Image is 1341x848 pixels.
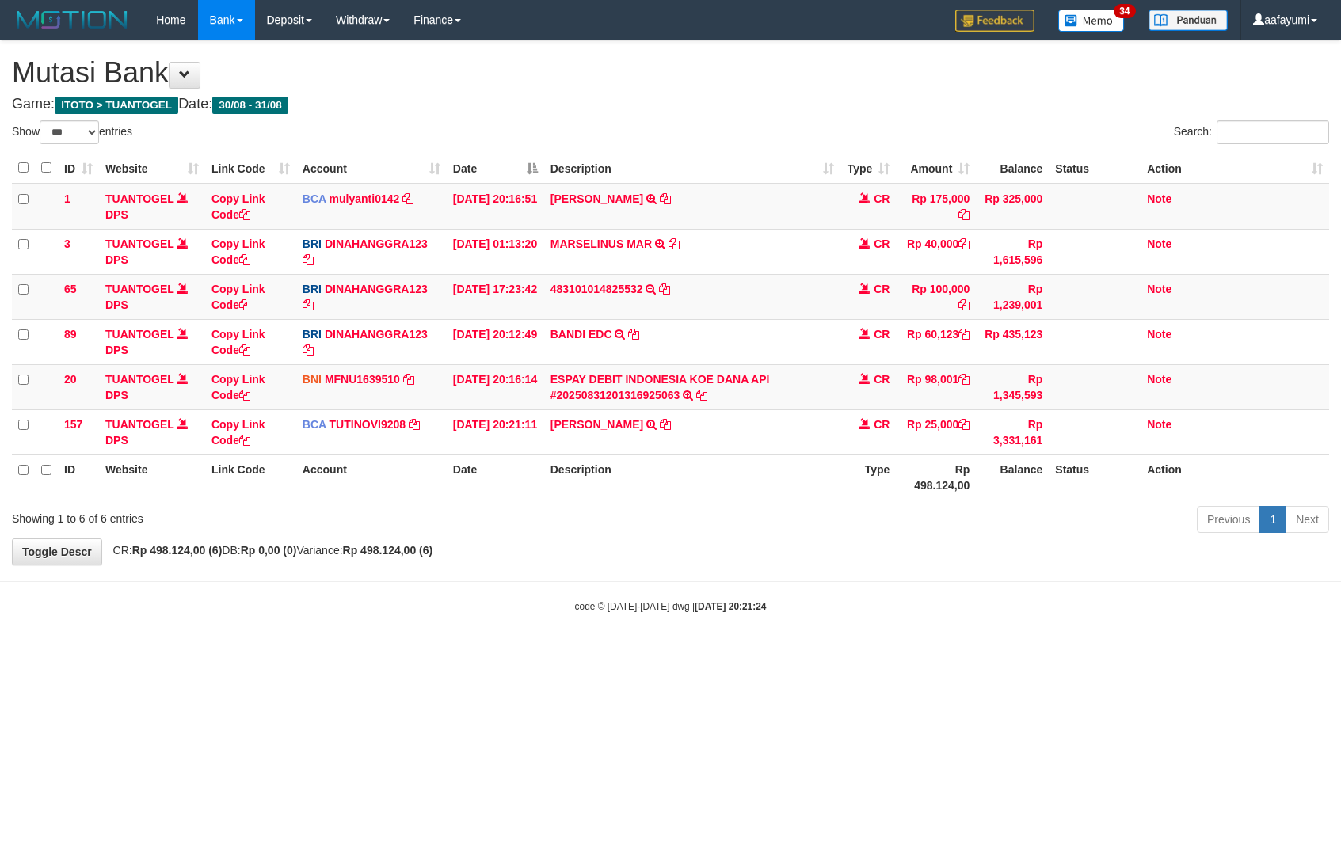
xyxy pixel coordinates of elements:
a: Note [1147,328,1171,340]
td: Rp 175,000 [896,184,976,230]
th: Date: activate to sort column descending [447,153,544,184]
span: CR [874,418,890,431]
div: Showing 1 to 6 of 6 entries [12,504,547,527]
a: TUANTOGEL [105,328,174,340]
a: Copy Link Code [211,418,265,447]
th: Description [544,454,841,500]
a: [PERSON_NAME] [550,192,643,205]
img: MOTION_logo.png [12,8,132,32]
a: MARSELINUS MAR [550,238,652,250]
td: Rp 25,000 [896,409,976,454]
a: Copy MFNU1639510 to clipboard [403,373,414,386]
a: Note [1147,238,1171,250]
span: BNI [303,373,322,386]
th: Website [99,454,205,500]
a: Next [1286,506,1329,533]
span: ITOTO > TUANTOGEL [55,97,178,114]
a: Copy Rp 98,001 to clipboard [958,373,970,386]
td: [DATE] 01:13:20 [447,229,544,274]
th: ID [58,454,99,500]
span: BRI [303,283,322,295]
span: CR [874,373,890,386]
img: Feedback.jpg [955,10,1034,32]
a: Copy Rp 25,000 to clipboard [958,418,970,431]
img: panduan.png [1149,10,1228,31]
th: Status [1049,153,1141,184]
a: BANDI EDC [550,328,612,340]
th: Type: activate to sort column ascending [840,153,896,184]
a: Note [1147,192,1171,205]
span: BCA [303,418,326,431]
a: DINAHANGGRA123 [325,238,428,250]
td: [DATE] 20:16:51 [447,184,544,230]
th: Account [296,454,447,500]
span: BRI [303,238,322,250]
th: Action [1141,454,1329,500]
span: CR [874,283,890,295]
strong: [DATE] 20:21:24 [695,601,766,612]
a: Copy JAJA JAHURI to clipboard [660,192,671,205]
span: CR [874,192,890,205]
span: CR [874,238,890,250]
span: 3 [64,238,70,250]
select: Showentries [40,120,99,144]
td: Rp 98,001 [896,364,976,409]
td: DPS [99,184,205,230]
td: Rp 1,615,596 [976,229,1049,274]
span: CR: DB: Variance: [105,544,433,557]
span: 34 [1114,4,1135,18]
th: ID: activate to sort column ascending [58,153,99,184]
a: ESPAY DEBIT INDONESIA KOE DANA API #20250831201316925063 [550,373,770,401]
a: TUANTOGEL [105,373,174,386]
label: Search: [1174,120,1329,144]
a: Copy DINAHANGGRA123 to clipboard [303,344,314,356]
a: mulyanti0142 [330,192,400,205]
span: 30/08 - 31/08 [212,97,288,114]
a: Copy Link Code [211,238,265,266]
img: Button%20Memo.svg [1058,10,1125,32]
a: Copy Link Code [211,192,265,221]
a: TUANTOGEL [105,192,174,205]
td: Rp 100,000 [896,274,976,319]
td: DPS [99,409,205,454]
a: [PERSON_NAME] [550,418,643,431]
th: Balance [976,153,1049,184]
a: Copy Rp 100,000 to clipboard [958,299,970,311]
span: 20 [64,373,77,386]
a: TUANTOGEL [105,283,174,295]
a: Toggle Descr [12,538,102,565]
th: Link Code: activate to sort column ascending [205,153,296,184]
h4: Game: Date: [12,97,1329,112]
th: Website: activate to sort column ascending [99,153,205,184]
td: [DATE] 17:23:42 [447,274,544,319]
a: Copy DINAHANGGRA123 to clipboard [303,253,314,266]
a: Copy Rp 60,123 to clipboard [958,328,970,340]
span: 65 [64,283,77,295]
a: TUANTOGEL [105,418,174,431]
th: Type [840,454,896,500]
a: Copy DINAHANGGRA123 to clipboard [303,299,314,311]
th: Description: activate to sort column ascending [544,153,841,184]
input: Search: [1217,120,1329,144]
span: BCA [303,192,326,205]
strong: Rp 498.124,00 (6) [132,544,223,557]
th: Action: activate to sort column ascending [1141,153,1329,184]
label: Show entries [12,120,132,144]
td: [DATE] 20:16:14 [447,364,544,409]
span: 1 [64,192,70,205]
a: Copy TATI ASWATI to clipboard [660,418,671,431]
a: Copy 483101014825532 to clipboard [659,283,670,295]
td: DPS [99,364,205,409]
th: Account: activate to sort column ascending [296,153,447,184]
a: Copy BANDI EDC to clipboard [628,328,639,340]
a: 483101014825532 [550,283,643,295]
td: [DATE] 20:21:11 [447,409,544,454]
a: Previous [1197,506,1260,533]
a: TUTINOVI9208 [330,418,406,431]
a: Copy Link Code [211,283,265,311]
a: Copy Link Code [211,328,265,356]
a: DINAHANGGRA123 [325,283,428,295]
td: DPS [99,229,205,274]
h1: Mutasi Bank [12,57,1329,89]
a: Note [1147,418,1171,431]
